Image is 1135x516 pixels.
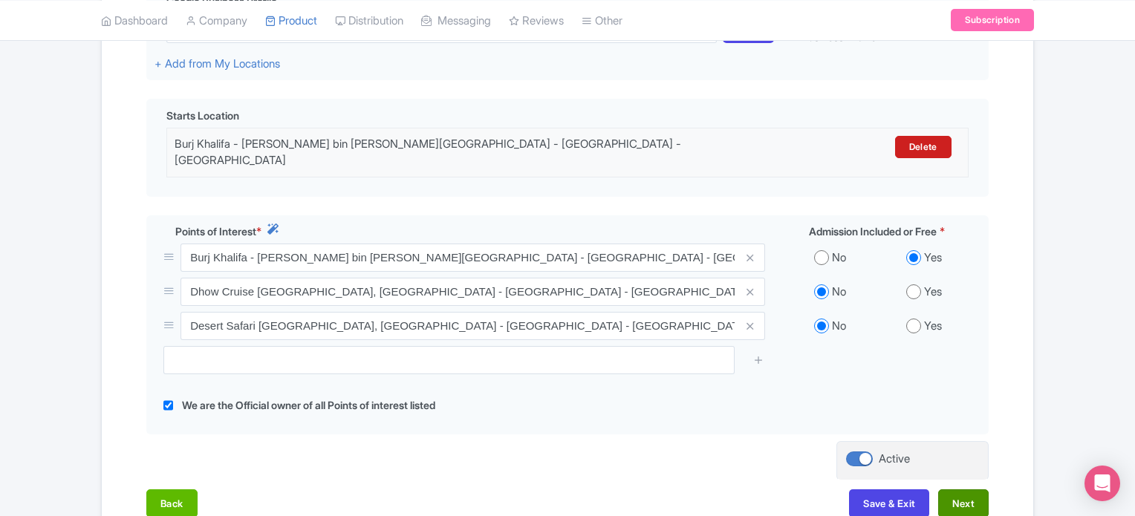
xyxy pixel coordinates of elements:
div: Open Intercom Messenger [1084,466,1120,501]
a: Delete [895,136,952,158]
div: Active [879,451,910,468]
a: Subscription [951,9,1034,31]
span: Admission Included or Free [809,223,937,239]
label: No [832,284,846,301]
span: Starts Location [166,108,239,123]
label: Yes [924,284,942,301]
label: Yes [924,318,942,335]
span: Points of Interest [175,223,256,239]
div: Burj Khalifa - [PERSON_NAME] bin [PERSON_NAME][GEOGRAPHIC_DATA] - [GEOGRAPHIC_DATA] - [GEOGRAPHIC... [175,136,764,169]
label: We are the Official owner of all Points of interest listed [182,397,435,414]
a: + Add from My Locations [155,56,280,71]
label: No [832,249,846,267]
label: No [832,318,846,335]
label: Yes [924,249,942,267]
